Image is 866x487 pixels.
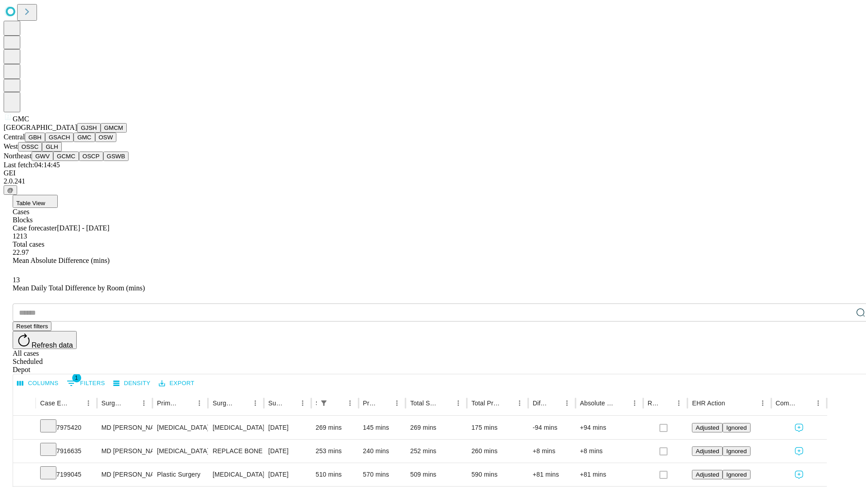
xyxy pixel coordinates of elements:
[660,397,673,409] button: Sort
[363,440,401,463] div: 240 mins
[363,416,401,439] div: 145 mins
[580,400,615,407] div: Absolute Difference
[180,397,193,409] button: Sort
[776,400,798,407] div: Comments
[125,397,138,409] button: Sort
[4,124,77,131] span: [GEOGRAPHIC_DATA]
[103,152,129,161] button: GSWB
[471,400,500,407] div: Total Predicted Duration
[40,463,92,486] div: 7199045
[723,423,750,432] button: Ignored
[316,463,354,486] div: 510 mins
[16,323,48,330] span: Reset filters
[756,397,769,409] button: Menu
[13,195,58,208] button: Table View
[74,133,95,142] button: GMC
[363,463,401,486] div: 570 mins
[64,376,107,391] button: Show filters
[82,397,95,409] button: Menu
[13,248,29,256] span: 22.97
[533,416,571,439] div: -94 mins
[13,115,29,123] span: GMC
[212,416,259,439] div: [MEDICAL_DATA] EVACUATION OF SUBDURAL OR [MEDICAL_DATA] SUPRATENTORIAL
[726,448,746,455] span: Ignored
[40,416,92,439] div: 7975420
[580,416,639,439] div: +94 mins
[101,416,148,439] div: MD [PERSON_NAME] [PERSON_NAME] Md
[580,440,639,463] div: +8 mins
[4,133,25,141] span: Central
[13,284,145,292] span: Mean Daily Total Difference by Room (mins)
[268,400,283,407] div: Surgery Date
[42,142,61,152] button: GLH
[4,169,862,177] div: GEI
[812,397,825,409] button: Menu
[533,463,571,486] div: +81 mins
[439,397,452,409] button: Sort
[13,276,20,284] span: 13
[284,397,296,409] button: Sort
[363,400,378,407] div: Predicted In Room Duration
[79,152,103,161] button: OSCP
[268,463,307,486] div: [DATE]
[157,377,197,391] button: Export
[212,440,259,463] div: REPLACE BONE FLAP SKULL
[77,123,101,133] button: GJSH
[533,440,571,463] div: +8 mins
[696,424,719,431] span: Adjusted
[53,152,79,161] button: GCMC
[648,400,659,407] div: Resolved in EHR
[157,440,203,463] div: [MEDICAL_DATA] Endovascular
[799,397,812,409] button: Sort
[32,152,53,161] button: GWV
[4,185,17,195] button: @
[236,397,249,409] button: Sort
[268,416,307,439] div: [DATE]
[13,257,110,264] span: Mean Absolute Difference (mins)
[533,400,547,407] div: Difference
[32,341,73,349] span: Refresh data
[157,463,203,486] div: Plastic Surgery
[410,440,462,463] div: 252 mins
[344,397,356,409] button: Menu
[296,397,309,409] button: Menu
[7,187,14,193] span: @
[331,397,344,409] button: Sort
[4,152,32,160] span: Northeast
[18,467,31,483] button: Expand
[72,373,81,382] span: 1
[410,416,462,439] div: 269 mins
[249,397,262,409] button: Menu
[696,471,719,478] span: Adjusted
[410,463,462,486] div: 509 mins
[501,397,513,409] button: Sort
[57,224,109,232] span: [DATE] - [DATE]
[101,123,127,133] button: GMCM
[16,200,45,207] span: Table View
[561,397,573,409] button: Menu
[378,397,391,409] button: Sort
[4,142,18,150] span: West
[13,232,27,240] span: 1213
[723,470,750,479] button: Ignored
[452,397,465,409] button: Menu
[13,240,44,248] span: Total cases
[616,397,628,409] button: Sort
[580,463,639,486] div: +81 mins
[628,397,641,409] button: Menu
[138,397,150,409] button: Menu
[692,446,723,456] button: Adjusted
[69,397,82,409] button: Sort
[318,397,330,409] div: 1 active filter
[18,142,42,152] button: OSSC
[212,400,235,407] div: Surgery Name
[471,440,524,463] div: 260 mins
[673,397,685,409] button: Menu
[45,133,74,142] button: GSACH
[13,331,77,349] button: Refresh data
[101,463,148,486] div: MD [PERSON_NAME] [PERSON_NAME]
[391,397,403,409] button: Menu
[101,400,124,407] div: Surgeon Name
[692,470,723,479] button: Adjusted
[212,463,259,486] div: [MEDICAL_DATA]; WITH [MEDICAL_DATA] (EG, FTRAM, [PERSON_NAME], GAP FLAP)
